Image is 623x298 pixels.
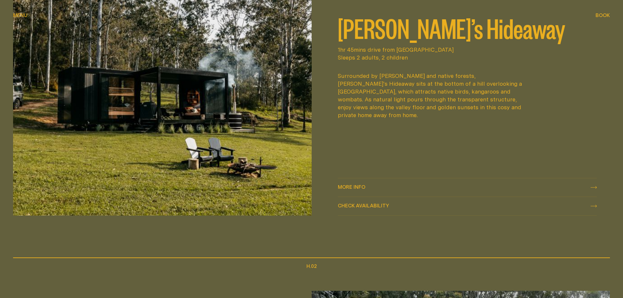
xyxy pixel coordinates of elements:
[596,12,610,20] button: show booking tray
[338,178,597,197] a: More info
[338,72,526,119] div: Surrounded by [PERSON_NAME] and native forests, [PERSON_NAME]'s Hideaway sits at the bottom of a ...
[13,12,27,20] button: show menu
[596,13,610,18] span: Book
[338,46,597,54] span: 1hr 45mins drive from [GEOGRAPHIC_DATA]
[338,14,597,41] h2: [PERSON_NAME]’s Hideaway
[338,54,597,61] span: Sleeps 2 adults, 2 children
[338,203,389,208] span: Check availability
[338,184,365,189] span: More info
[338,197,597,215] button: check availability
[13,13,27,18] span: Menu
